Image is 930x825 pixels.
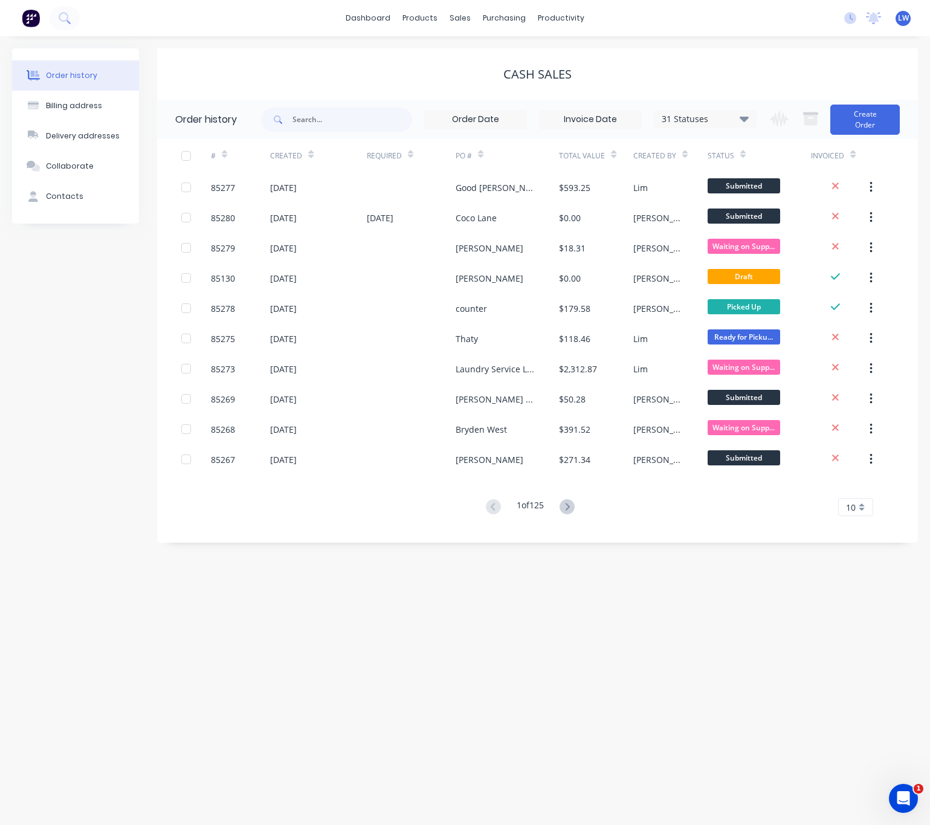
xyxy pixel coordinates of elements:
div: 1 of 125 [517,499,544,516]
div: [PERSON_NAME] [633,393,683,406]
div: $0.00 [559,272,581,285]
div: [DATE] [270,302,297,315]
div: Created By [633,139,708,172]
div: 85269 [211,393,235,406]
div: Lim [633,363,648,375]
div: $391.52 [559,423,590,436]
div: Delivery addresses [46,131,120,141]
span: Picked Up [708,299,780,314]
button: Delivery addresses [12,121,139,151]
div: Required [367,150,402,161]
iframe: Intercom live chat [889,784,918,813]
span: Waiting on Supp... [708,239,780,254]
div: [PERSON_NAME] [633,242,683,254]
div: # [211,150,216,161]
div: productivity [532,9,590,27]
div: [PERSON_NAME] [456,272,523,285]
div: Created [270,139,366,172]
div: Total Value [559,139,633,172]
div: 85130 [211,272,235,285]
div: [DATE] [270,453,297,466]
button: Order history [12,60,139,91]
button: Collaborate [12,151,139,181]
div: Cash Sales [503,67,572,82]
div: [DATE] [270,332,297,345]
div: products [396,9,444,27]
div: $50.28 [559,393,586,406]
button: Create Order [830,105,900,135]
a: dashboard [340,9,396,27]
div: $0.00 [559,212,581,224]
div: [DATE] [270,212,297,224]
div: purchasing [477,9,532,27]
div: $179.58 [559,302,590,315]
span: 1 [914,784,923,794]
button: Billing address [12,91,139,121]
input: Invoice Date [540,111,641,129]
div: [DATE] [270,393,297,406]
div: 85278 [211,302,235,315]
div: Invoiced [811,150,844,161]
div: [PERSON_NAME] [633,272,683,285]
div: [DATE] [270,181,297,194]
span: Submitted [708,390,780,405]
div: [DATE] [270,363,297,375]
div: [PERSON_NAME] ([PERSON_NAME]) [456,393,535,406]
span: LW [898,13,909,24]
div: # [211,139,270,172]
div: [PERSON_NAME] [633,453,683,466]
div: [DATE] [367,212,393,224]
div: Billing address [46,100,102,111]
div: [PERSON_NAME] [633,302,683,315]
div: $118.46 [559,332,590,345]
div: Created By [633,150,676,161]
div: Invoiced [811,139,870,172]
span: Submitted [708,209,780,224]
div: $593.25 [559,181,590,194]
div: 85267 [211,453,235,466]
div: PO # [456,150,472,161]
div: Total Value [559,150,605,161]
span: 10 [846,501,856,514]
div: [PERSON_NAME] [633,423,683,436]
div: Status [708,139,812,172]
button: Contacts [12,181,139,212]
div: 85273 [211,363,235,375]
span: Waiting on Supp... [708,360,780,375]
div: Status [708,150,734,161]
div: [PERSON_NAME] [633,212,683,224]
div: [PERSON_NAME] [456,242,523,254]
div: [PERSON_NAME] [456,453,523,466]
div: 85277 [211,181,235,194]
div: 85268 [211,423,235,436]
div: $18.31 [559,242,586,254]
input: Order Date [425,111,526,129]
div: [DATE] [270,272,297,285]
div: Required [367,139,456,172]
div: PO # [456,139,560,172]
div: $2,312.87 [559,363,597,375]
div: Lim [633,181,648,194]
span: Submitted [708,178,780,193]
div: 31 Statuses [654,112,756,126]
div: Order history [46,70,97,81]
img: Factory [22,9,40,27]
div: 85279 [211,242,235,254]
div: Bryden West [456,423,507,436]
span: Submitted [708,450,780,465]
div: 85280 [211,212,235,224]
div: Contacts [46,191,83,202]
span: Draft [708,269,780,284]
div: Laundry Service Ltd [456,363,535,375]
span: Waiting on Supp... [708,420,780,435]
div: counter [456,302,487,315]
input: Search... [292,108,412,132]
div: Coco Lane [456,212,497,224]
div: Lim [633,332,648,345]
div: Collaborate [46,161,94,172]
div: Order history [175,112,237,127]
div: sales [444,9,477,27]
div: 85275 [211,332,235,345]
div: Thaty [456,332,478,345]
div: Good [PERSON_NAME] [456,181,535,194]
